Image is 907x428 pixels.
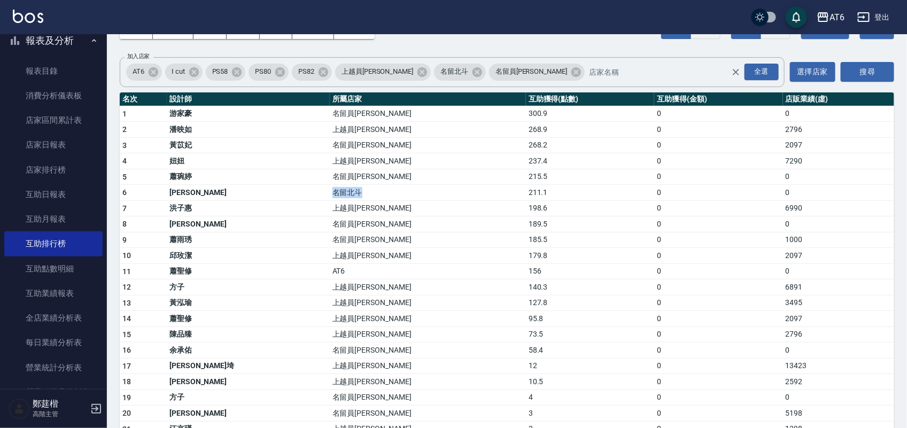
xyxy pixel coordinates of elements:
[4,207,103,231] a: 互助月報表
[122,157,127,165] span: 4
[654,343,782,359] td: 0
[122,314,131,323] span: 14
[167,248,330,264] td: 邱玫潔
[526,263,654,279] td: 156
[330,374,526,390] td: 上越員[PERSON_NAME]
[654,406,782,422] td: 0
[790,62,836,82] button: 選擇店家
[783,106,894,122] td: 0
[526,169,654,185] td: 215.5
[167,390,330,406] td: 方子
[330,390,526,406] td: 名留員[PERSON_NAME]
[122,220,127,228] span: 8
[783,248,894,264] td: 2097
[330,358,526,374] td: 上越員[PERSON_NAME]
[167,185,330,201] td: [PERSON_NAME]
[127,52,150,60] label: 加入店家
[526,279,654,295] td: 140.3
[9,398,30,419] img: Person
[654,232,782,248] td: 0
[783,153,894,169] td: 7290
[33,409,87,419] p: 高階主管
[654,153,782,169] td: 0
[165,64,203,81] div: I cut
[654,295,782,311] td: 0
[167,216,330,232] td: [PERSON_NAME]
[292,64,332,81] div: PS82
[654,248,782,264] td: 0
[783,137,894,153] td: 2097
[167,263,330,279] td: 蕭聖修
[783,216,894,232] td: 0
[654,216,782,232] td: 0
[120,92,167,106] th: 名次
[841,62,894,82] button: 搜尋
[654,92,782,106] th: 互助獲得(金額)
[742,61,781,82] button: Open
[335,66,420,77] span: 上越員[PERSON_NAME]
[783,169,894,185] td: 0
[654,326,782,343] td: 0
[783,406,894,422] td: 5198
[122,173,127,181] span: 5
[4,355,103,380] a: 營業統計分析表
[330,326,526,343] td: 上越員[PERSON_NAME]
[526,390,654,406] td: 4
[654,263,782,279] td: 0
[783,326,894,343] td: 2796
[167,358,330,374] td: [PERSON_NAME]埼
[654,122,782,138] td: 0
[122,267,131,276] span: 11
[654,390,782,406] td: 0
[526,137,654,153] td: 268.2
[330,216,526,232] td: 名留員[PERSON_NAME]
[783,295,894,311] td: 3495
[654,169,782,185] td: 0
[33,399,87,409] h5: 鄭莛楷
[654,137,782,153] td: 0
[526,326,654,343] td: 73.5
[783,279,894,295] td: 6891
[330,263,526,279] td: AT6
[167,311,330,327] td: 蕭聖修
[586,63,749,81] input: 店家名稱
[526,295,654,311] td: 127.8
[654,358,782,374] td: 0
[830,11,844,24] div: AT6
[526,248,654,264] td: 179.8
[167,232,330,248] td: 蕭雨琇
[434,64,486,81] div: 名留北斗
[167,92,330,106] th: 設計師
[526,216,654,232] td: 189.5
[783,185,894,201] td: 0
[783,232,894,248] td: 1000
[167,137,330,153] td: 黃苡妃
[4,133,103,157] a: 店家日報表
[122,204,127,213] span: 7
[526,343,654,359] td: 58.4
[853,7,894,27] button: 登出
[654,200,782,216] td: 0
[122,188,127,197] span: 6
[330,279,526,295] td: 上越員[PERSON_NAME]
[526,358,654,374] td: 12
[167,153,330,169] td: 妞妞
[4,330,103,355] a: 每日業績分析表
[526,311,654,327] td: 95.8
[330,343,526,359] td: 名留員[PERSON_NAME]
[330,92,526,106] th: 所屬店家
[4,59,103,83] a: 報表目錄
[654,279,782,295] td: 0
[4,281,103,306] a: 互助業績報表
[167,106,330,122] td: 游家豪
[167,279,330,295] td: 方子
[783,358,894,374] td: 13423
[4,256,103,281] a: 互助點數明細
[167,343,330,359] td: 余承佑
[167,295,330,311] td: 黃泓瑜
[249,66,277,77] span: PS80
[292,66,321,77] span: PS82
[122,110,127,118] span: 1
[122,299,131,307] span: 13
[330,311,526,327] td: 上越員[PERSON_NAME]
